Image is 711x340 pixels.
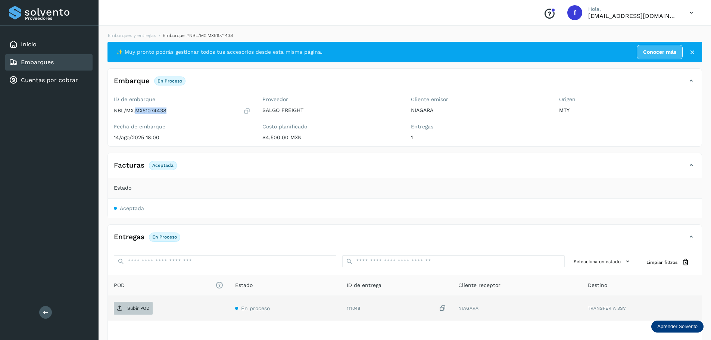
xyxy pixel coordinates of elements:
label: Fecha de embarque [114,124,250,130]
a: Embarques [21,59,54,66]
p: En proceso [152,234,177,240]
label: ID de embarque [114,96,250,103]
div: EntregasEn proceso [108,231,702,249]
p: Aprender Solvento [657,324,698,330]
p: 1 [411,134,548,141]
span: Estado [114,184,131,192]
p: MTY [559,107,696,113]
p: Subir POD [127,306,150,311]
span: Embarque #NBL/MX.MX51074438 [163,33,233,38]
p: Proveedores [25,16,90,21]
div: Embarques [5,54,93,71]
nav: breadcrumb [107,32,702,39]
a: Embarques y entregas [108,33,156,38]
td: NIAGARA [452,296,582,321]
p: NBL/MX.MX51074438 [114,107,166,114]
a: Inicio [21,41,37,48]
span: Estado [235,281,253,289]
p: NIAGARA [411,107,548,113]
p: SALGO FREIGHT [262,107,399,113]
h4: Facturas [114,161,144,170]
label: Costo planificado [262,124,399,130]
a: Conocer más [637,45,683,59]
label: Cliente emisor [411,96,548,103]
label: Proveedor [262,96,399,103]
button: Limpiar filtros [640,255,696,269]
div: FacturasAceptada [108,159,702,178]
span: Aceptada [120,205,144,211]
span: Cliente receptor [458,281,500,289]
h4: Embarque [114,77,150,85]
div: EmbarqueEn proceso [108,75,702,93]
span: En proceso [241,305,270,311]
p: $4,500.00 MXN [262,134,399,141]
div: Cuentas por cobrar [5,72,93,88]
div: Inicio [5,36,93,53]
h4: Entregas [114,233,144,241]
button: Selecciona un estado [571,255,634,268]
td: TRANSFER A 3SV [582,296,702,321]
span: POD [114,281,223,289]
button: Subir POD [114,302,153,315]
p: Hola, [588,6,678,12]
p: facturacion@salgofreight.com [588,12,678,19]
div: 111048 [347,305,446,312]
div: Aprender Solvento [651,321,704,333]
label: Entregas [411,124,548,130]
span: Destino [588,281,607,289]
span: ID de entrega [347,281,381,289]
p: En proceso [158,78,182,84]
span: ✨ Muy pronto podrás gestionar todos tus accesorios desde esta misma página. [116,48,322,56]
p: Aceptada [152,163,174,168]
span: Limpiar filtros [646,259,677,266]
a: Cuentas por cobrar [21,77,78,84]
p: 14/ago/2025 18:00 [114,134,250,141]
label: Origen [559,96,696,103]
